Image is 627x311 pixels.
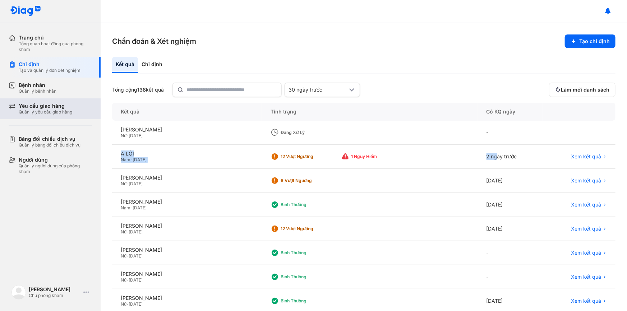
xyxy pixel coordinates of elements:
span: - [126,301,129,307]
div: [PERSON_NAME] [121,223,253,229]
button: Làm mới danh sách [549,83,616,97]
span: Xem kết quả [571,274,601,280]
div: Tình trạng [262,103,478,121]
div: A LỖI [121,150,253,157]
div: 6 Vượt ngưỡng [281,178,338,184]
span: Xem kết quả [571,250,601,256]
span: - [130,205,133,210]
div: [DATE] [478,217,543,241]
span: [DATE] [129,301,143,307]
span: [DATE] [129,229,143,235]
span: [DATE] [129,277,143,283]
div: [PERSON_NAME] [121,271,253,277]
span: Nam [121,157,130,162]
span: Làm mới danh sách [561,87,609,93]
div: Quản lý bệnh nhân [19,88,56,94]
div: 1 Nguy hiểm [351,154,409,159]
div: [PERSON_NAME] [121,175,253,181]
span: - [126,277,129,283]
span: Nữ [121,253,126,259]
div: Chỉ định [138,57,166,73]
div: Có KQ ngày [478,103,543,121]
span: Xem kết quả [571,153,601,160]
button: Tạo chỉ định [565,34,616,48]
div: [PERSON_NAME] [121,199,253,205]
span: [DATE] [129,253,143,259]
div: 12 Vượt ngưỡng [281,226,338,232]
div: Tạo và quản lý đơn xét nghiệm [19,68,80,73]
div: 2 ngày trước [478,145,543,169]
div: Bình thường [281,202,338,208]
span: - [130,157,133,162]
span: Xem kết quả [571,298,601,304]
div: [PERSON_NAME] [121,247,253,253]
div: Tổng quan hoạt động của phòng khám [19,41,92,52]
div: [DATE] [478,193,543,217]
span: Nữ [121,229,126,235]
div: Bảng đối chiếu dịch vụ [19,136,80,142]
div: - [478,265,543,289]
span: Xem kết quả [571,201,601,208]
div: Chủ phòng khám [29,293,80,298]
div: [DATE] [478,169,543,193]
img: logo [11,285,26,300]
div: 12 Vượt ngưỡng [281,154,338,159]
div: Bình thường [281,250,338,256]
span: - [126,181,129,186]
div: Kết quả [112,57,138,73]
span: [DATE] [133,205,147,210]
div: [PERSON_NAME] [29,286,80,293]
span: 138 [137,87,146,93]
img: logo [10,6,41,17]
span: Nam [121,205,130,210]
span: Nữ [121,277,126,283]
div: Bình thường [281,298,338,304]
span: Xem kết quả [571,226,601,232]
div: Đang xử lý [281,130,338,135]
span: Nữ [121,301,126,307]
div: 30 ngày trước [289,87,347,93]
span: Xem kết quả [571,177,601,184]
span: Nữ [121,133,126,138]
div: Yêu cầu giao hàng [19,103,72,109]
div: Người dùng [19,157,92,163]
div: Chỉ định [19,61,80,68]
div: [PERSON_NAME] [121,126,253,133]
div: Quản lý yêu cầu giao hàng [19,109,72,115]
div: Kết quả [112,103,262,121]
div: Tổng cộng kết quả [112,87,164,93]
span: [DATE] [129,133,143,138]
span: Nữ [121,181,126,186]
span: [DATE] [129,181,143,186]
div: Bệnh nhân [19,82,56,88]
div: - [478,121,543,145]
div: Quản lý bảng đối chiếu dịch vụ [19,142,80,148]
span: [DATE] [133,157,147,162]
div: [PERSON_NAME] [121,295,253,301]
span: - [126,229,129,235]
span: - [126,133,129,138]
span: - [126,253,129,259]
div: - [478,241,543,265]
div: Bình thường [281,274,338,280]
div: Quản lý người dùng của phòng khám [19,163,92,175]
h3: Chẩn đoán & Xét nghiệm [112,36,196,46]
div: Trang chủ [19,34,92,41]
